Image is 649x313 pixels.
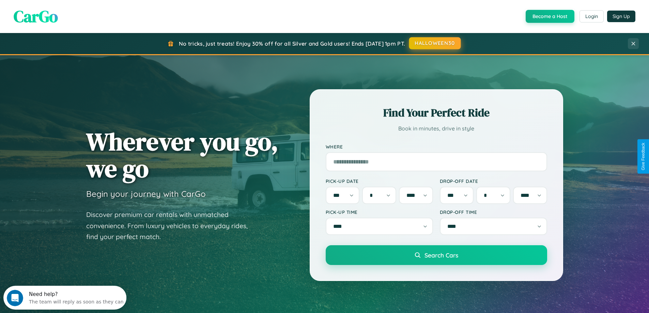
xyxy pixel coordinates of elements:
[326,124,547,134] p: Book in minutes, drive in style
[440,209,547,215] label: Drop-off Time
[7,290,23,306] iframe: Intercom live chat
[86,189,206,199] h3: Begin your journey with CarGo
[440,178,547,184] label: Drop-off Date
[179,40,405,47] span: No tricks, just treats! Enjoy 30% off for all Silver and Gold users! Ends [DATE] 1pm PT.
[326,245,547,265] button: Search Cars
[526,10,574,23] button: Become a Host
[580,10,604,22] button: Login
[607,11,635,22] button: Sign Up
[3,3,127,21] div: Open Intercom Messenger
[326,209,433,215] label: Pick-up Time
[326,178,433,184] label: Pick-up Date
[424,251,458,259] span: Search Cars
[26,11,120,18] div: The team will reply as soon as they can
[86,128,278,182] h1: Wherever you go, we go
[3,286,126,310] iframe: Intercom live chat discovery launcher
[641,143,646,170] div: Give Feedback
[409,37,461,49] button: HALLOWEEN30
[326,144,547,150] label: Where
[326,105,547,120] h2: Find Your Perfect Ride
[14,5,58,28] span: CarGo
[26,6,120,11] div: Need help?
[86,209,257,242] p: Discover premium car rentals with unmatched convenience. From luxury vehicles to everyday rides, ...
